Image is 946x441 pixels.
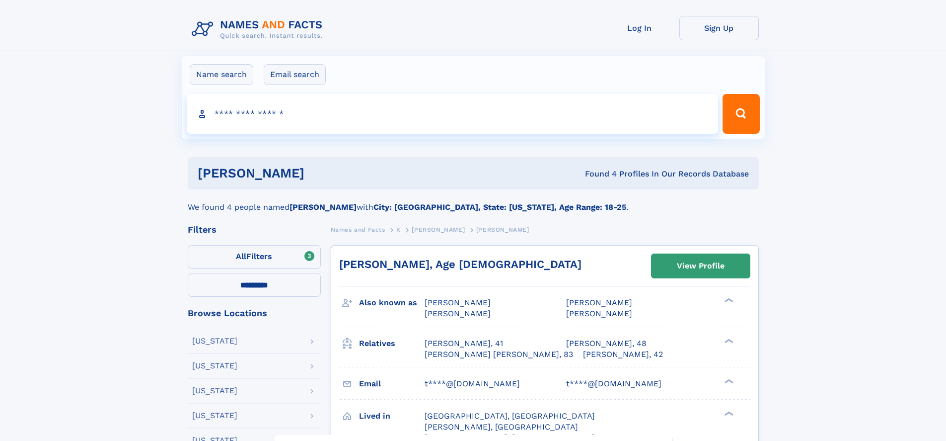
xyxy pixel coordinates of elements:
[359,408,425,425] h3: Lived in
[677,255,725,277] div: View Profile
[192,362,237,370] div: [US_STATE]
[339,258,582,270] a: [PERSON_NAME], Age [DEMOGRAPHIC_DATA]
[359,294,425,311] h3: Also known as
[290,202,357,212] b: [PERSON_NAME]
[425,338,503,349] a: [PERSON_NAME], 41
[583,349,663,360] a: [PERSON_NAME], 42
[190,64,253,85] label: Name search
[198,167,445,179] h1: [PERSON_NAME]
[425,422,578,432] span: [PERSON_NAME], [GEOGRAPHIC_DATA]
[264,64,326,85] label: Email search
[722,338,734,344] div: ❯
[722,378,734,384] div: ❯
[192,412,237,420] div: [US_STATE]
[412,223,465,236] a: [PERSON_NAME]
[425,298,491,307] span: [PERSON_NAME]
[412,226,465,233] span: [PERSON_NAME]
[188,189,759,213] div: We found 4 people named with .
[722,410,734,417] div: ❯
[331,223,385,236] a: Names and Facts
[566,298,632,307] span: [PERSON_NAME]
[188,245,321,269] label: Filters
[396,223,401,236] a: K
[723,94,759,134] button: Search Button
[236,252,246,261] span: All
[679,16,759,40] a: Sign Up
[187,94,719,134] input: search input
[566,309,632,318] span: [PERSON_NAME]
[188,309,321,318] div: Browse Locations
[188,16,331,43] img: Logo Names and Facts
[476,226,529,233] span: [PERSON_NAME]
[359,375,425,392] h3: Email
[425,309,491,318] span: [PERSON_NAME]
[396,226,401,233] span: K
[722,297,734,304] div: ❯
[652,254,750,278] a: View Profile
[566,338,647,349] a: [PERSON_NAME], 48
[188,225,321,234] div: Filters
[425,349,573,360] a: [PERSON_NAME] [PERSON_NAME], 83
[444,169,749,179] div: Found 4 Profiles In Our Records Database
[192,387,237,395] div: [US_STATE]
[425,411,595,421] span: [GEOGRAPHIC_DATA], [GEOGRAPHIC_DATA]
[359,335,425,352] h3: Relatives
[600,16,679,40] a: Log In
[373,202,626,212] b: City: [GEOGRAPHIC_DATA], State: [US_STATE], Age Range: 18-25
[192,337,237,345] div: [US_STATE]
